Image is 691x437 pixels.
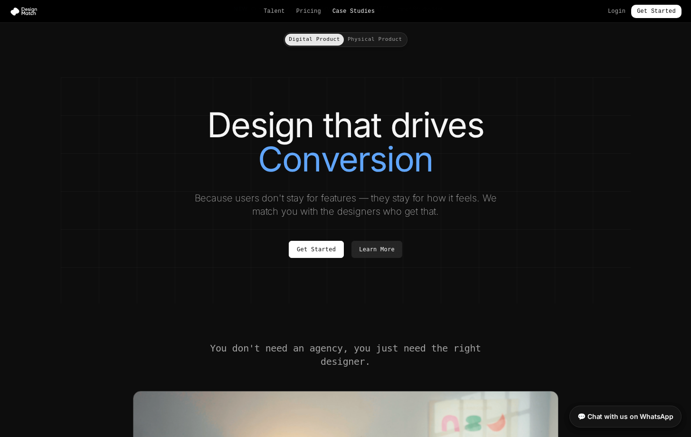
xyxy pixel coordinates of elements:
[569,406,682,427] a: 💬 Chat with us on WhatsApp
[209,342,483,368] h2: You don't need an agency, you just need the right designer.
[264,8,285,15] a: Talent
[351,241,402,258] a: Learn More
[80,108,612,176] h1: Design that drives
[296,8,321,15] a: Pricing
[9,7,42,16] img: Design Match
[258,142,433,176] span: Conversion
[332,8,375,15] a: Case Studies
[344,34,406,46] button: Physical Product
[289,241,344,258] a: Get Started
[285,34,344,46] button: Digital Product
[631,5,682,18] a: Get Started
[186,191,505,218] p: Because users don't stay for features — they stay for how it feels. We match you with the designe...
[608,8,625,15] a: Login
